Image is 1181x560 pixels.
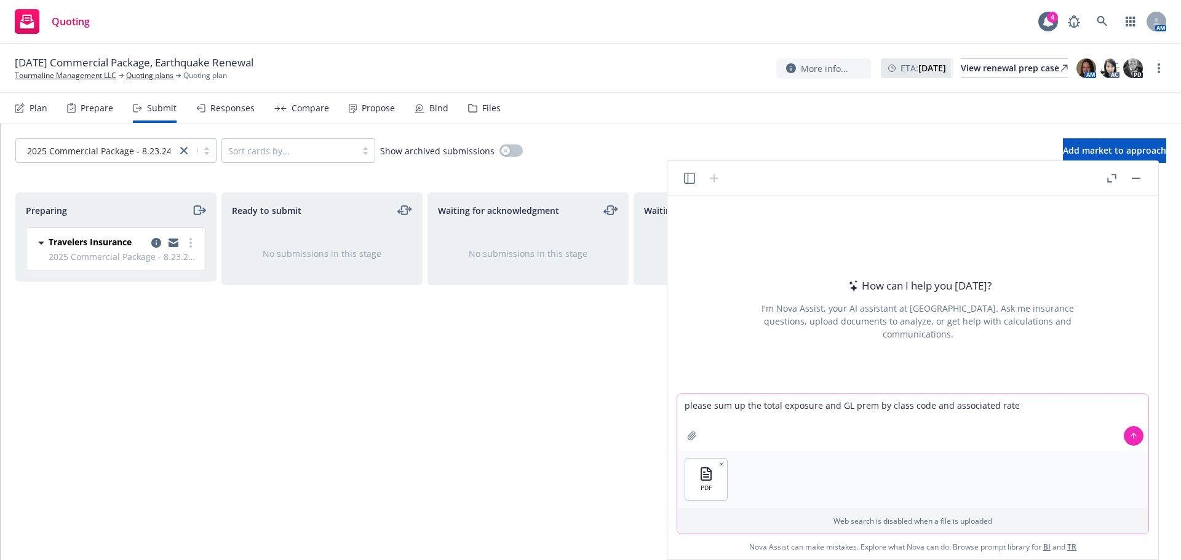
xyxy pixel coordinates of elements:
div: Propose [362,103,395,113]
span: Preparing [26,204,67,217]
span: ETA : [901,61,946,74]
textarea: please sum up the total exposure and GL prem by class code and associated rate [677,394,1148,451]
span: Show archived submissions [380,144,495,157]
a: Switch app [1118,9,1143,34]
div: Files [482,103,501,113]
a: BI [1043,542,1051,552]
span: More info... [801,62,848,75]
span: [DATE] Commercial Package, Earthquake Renewal [15,55,253,70]
div: Bind [429,103,448,113]
div: No submissions in this stage [448,247,608,260]
a: copy logging email [149,235,164,250]
a: Quoting [10,4,95,39]
strong: [DATE] [918,62,946,74]
a: close [177,143,191,158]
span: 2025 Commercial Package - 8.23.24-25 Pkg - Uptown & [PERSON_NAME] [49,250,198,263]
div: Plan [30,103,47,113]
a: Search [1090,9,1115,34]
a: View renewal prep case [961,58,1068,78]
span: 2025 Commercial Package - 8.23.24-25 Pkg... [27,144,209,157]
a: more [1151,61,1166,76]
a: copy logging email [166,235,181,250]
button: More info... [776,58,871,79]
span: Add market to approach [1063,144,1166,156]
a: Tourmaline Management LLC [15,70,116,81]
div: 4 [1047,12,1058,23]
a: Quoting plans [126,70,173,81]
span: Nova Assist can make mistakes. Explore what Nova can do: Browse prompt library for and [749,534,1076,559]
a: moveLeftRight [603,203,618,218]
span: Waiting for decision [644,204,728,217]
a: more [183,235,198,250]
a: moveRight [191,203,206,218]
span: Quoting plan [183,70,227,81]
p: Web search is disabled when a file is uploaded [685,516,1141,526]
div: Submit [147,103,177,113]
img: photo [1100,58,1119,78]
span: 2025 Commercial Package - 8.23.24-25 Pkg... [22,144,170,157]
span: PDF [701,484,712,492]
a: Report a Bug [1062,9,1086,34]
img: photo [1076,58,1096,78]
img: photo [1123,58,1143,78]
div: Prepare [81,103,113,113]
a: TR [1067,542,1076,552]
div: How can I help you [DATE]? [845,278,992,294]
span: Quoting [52,17,90,26]
span: Travelers Insurance [49,235,132,248]
a: moveLeftRight [397,203,412,218]
button: Add market to approach [1063,138,1166,163]
div: I'm Nova Assist, your AI assistant at [GEOGRAPHIC_DATA]. Ask me insurance questions, upload docum... [745,302,1091,341]
button: PDF [685,459,727,500]
div: View renewal prep case [961,59,1068,77]
div: No submissions in this stage [654,247,814,260]
span: Waiting for acknowledgment [438,204,559,217]
div: No submissions in this stage [242,247,402,260]
span: Ready to submit [232,204,301,217]
div: Responses [210,103,255,113]
div: Compare [292,103,329,113]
